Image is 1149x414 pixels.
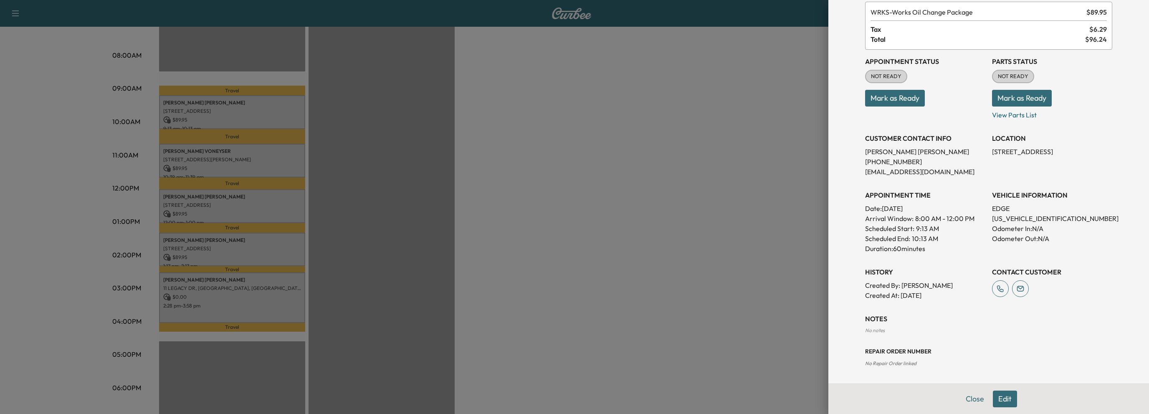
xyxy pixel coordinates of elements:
h3: CONTACT CUSTOMER [992,267,1112,277]
h3: CUSTOMER CONTACT INFO [865,133,985,143]
h3: Repair Order number [865,347,1112,356]
span: Total [871,34,1085,44]
p: Scheduled End: [865,234,910,244]
span: NOT READY [993,72,1033,81]
h3: LOCATION [992,133,1112,143]
p: Odometer In: N/A [992,224,1112,234]
button: Edit [993,391,1017,407]
button: Mark as Ready [865,90,925,107]
span: $ 6.29 [1089,24,1107,34]
span: $ 89.95 [1086,7,1107,17]
p: Arrival Window: [865,213,985,224]
h3: Parts Status [992,56,1112,66]
p: View Parts List [992,107,1112,120]
p: [EMAIL_ADDRESS][DOMAIN_NAME] [865,167,985,177]
h3: APPOINTMENT TIME [865,190,985,200]
p: [PERSON_NAME] [PERSON_NAME] [865,147,985,157]
p: [US_VEHICLE_IDENTIFICATION_NUMBER] [992,213,1112,224]
span: No Repair Order linked [865,360,916,366]
p: [PHONE_NUMBER] [865,157,985,167]
p: Duration: 60 minutes [865,244,985,254]
h3: VEHICLE INFORMATION [992,190,1112,200]
div: No notes [865,327,1112,334]
span: Works Oil Change Package [871,7,1083,17]
p: Scheduled Start: [865,224,914,234]
p: Date: [DATE] [865,203,985,213]
p: [STREET_ADDRESS] [992,147,1112,157]
p: Created At : [DATE] [865,290,985,300]
span: NOT READY [866,72,906,81]
button: Close [960,391,990,407]
span: Tax [871,24,1089,34]
span: $ 96.24 [1085,34,1107,44]
p: 10:13 AM [912,234,938,244]
h3: NOTES [865,314,1112,324]
p: Odometer Out: N/A [992,234,1112,244]
span: 8:00 AM - 12:00 PM [915,213,974,224]
h3: Appointment Status [865,56,985,66]
p: EDGE [992,203,1112,213]
button: Mark as Ready [992,90,1052,107]
p: 9:13 AM [916,224,939,234]
h3: History [865,267,985,277]
p: Created By : [PERSON_NAME] [865,280,985,290]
